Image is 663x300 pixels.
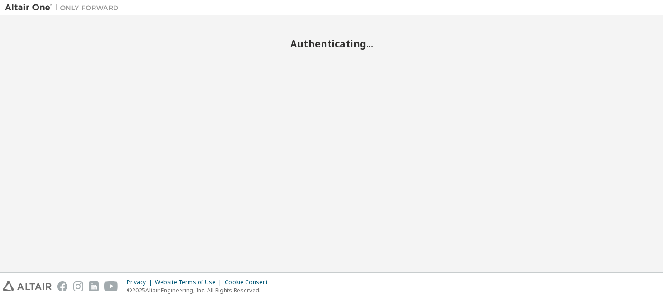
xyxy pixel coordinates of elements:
[225,279,274,286] div: Cookie Consent
[127,279,155,286] div: Privacy
[3,281,52,291] img: altair_logo.svg
[57,281,67,291] img: facebook.svg
[73,281,83,291] img: instagram.svg
[5,37,658,50] h2: Authenticating...
[127,286,274,294] p: © 2025 Altair Engineering, Inc. All Rights Reserved.
[155,279,225,286] div: Website Terms of Use
[89,281,99,291] img: linkedin.svg
[5,3,123,12] img: Altair One
[104,281,118,291] img: youtube.svg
